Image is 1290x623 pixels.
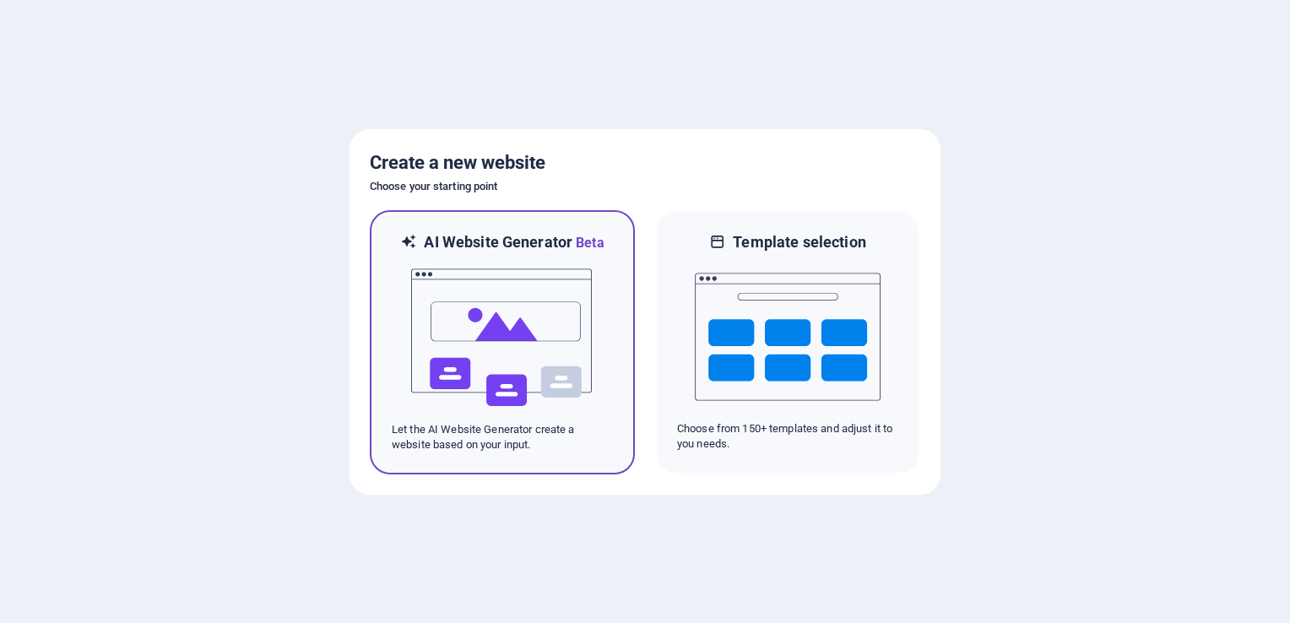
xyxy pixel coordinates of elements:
h5: Create a new website [370,149,920,176]
h6: AI Website Generator [424,232,604,253]
img: ai [409,253,595,422]
h6: Template selection [733,232,865,252]
span: Beta [572,235,604,251]
p: Choose from 150+ templates and adjust it to you needs. [677,421,898,452]
p: Let the AI Website Generator create a website based on your input. [392,422,613,452]
div: Template selectionChoose from 150+ templates and adjust it to you needs. [655,210,920,474]
div: AI Website GeneratorBetaaiLet the AI Website Generator create a website based on your input. [370,210,635,474]
h6: Choose your starting point [370,176,920,197]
